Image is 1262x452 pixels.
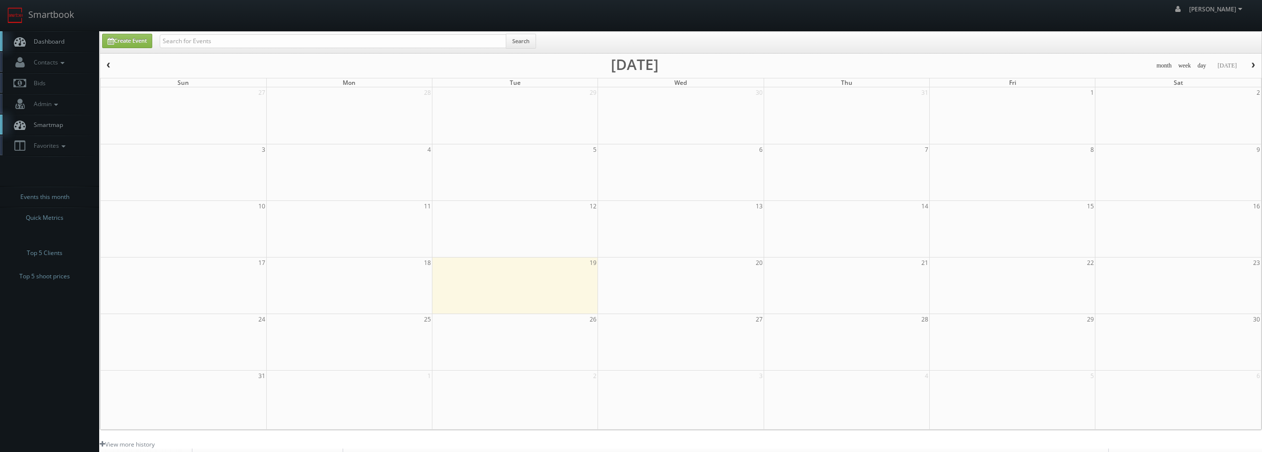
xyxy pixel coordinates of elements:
button: month [1153,60,1175,72]
span: Thu [841,78,852,87]
span: Mon [343,78,356,87]
span: Contacts [29,58,67,66]
input: Search for Events [160,34,506,48]
span: 28 [920,314,929,324]
span: Top 5 shoot prices [19,271,70,281]
span: 15 [1086,201,1095,211]
span: 5 [1089,371,1095,381]
span: Quick Metrics [26,213,63,223]
span: 3 [758,371,764,381]
span: Favorites [29,141,68,150]
span: 25 [423,314,432,324]
span: 4 [426,144,432,155]
span: Dashboard [29,37,64,46]
span: Wed [674,78,687,87]
span: 1 [1089,87,1095,98]
span: Bids [29,79,46,87]
span: 20 [755,258,764,268]
a: Create Event [102,34,152,48]
h2: [DATE] [611,60,659,69]
span: 22 [1086,258,1095,268]
span: 5 [592,144,598,155]
span: 24 [257,314,266,324]
button: Search [506,34,536,49]
span: 13 [755,201,764,211]
button: [DATE] [1214,60,1240,72]
span: 23 [1252,258,1261,268]
span: 6 [1256,371,1261,381]
span: 2 [592,371,598,381]
span: 4 [924,371,929,381]
span: 31 [257,371,266,381]
span: 9 [1256,144,1261,155]
span: 6 [758,144,764,155]
span: Fri [1009,78,1016,87]
button: week [1175,60,1195,72]
span: Sat [1174,78,1183,87]
span: 8 [1089,144,1095,155]
span: 19 [589,258,598,268]
span: 3 [261,144,266,155]
span: 18 [423,258,432,268]
span: 27 [755,314,764,324]
img: smartbook-logo.png [7,7,23,23]
span: 29 [1086,314,1095,324]
span: 14 [920,201,929,211]
span: 28 [423,87,432,98]
a: View more history [100,440,155,449]
span: Smartmap [29,121,63,129]
span: 12 [589,201,598,211]
span: 11 [423,201,432,211]
span: 30 [1252,314,1261,324]
span: 29 [589,87,598,98]
span: Admin [29,100,60,108]
span: 7 [924,144,929,155]
span: 16 [1252,201,1261,211]
span: 30 [755,87,764,98]
span: 21 [920,258,929,268]
span: 26 [589,314,598,324]
button: day [1194,60,1210,72]
span: Sun [178,78,189,87]
span: 1 [426,371,432,381]
span: Events this month [20,192,69,202]
span: [PERSON_NAME] [1189,5,1245,13]
span: Top 5 Clients [27,248,62,258]
span: 2 [1256,87,1261,98]
span: 27 [257,87,266,98]
span: Tue [510,78,521,87]
span: 31 [920,87,929,98]
span: 10 [257,201,266,211]
span: 17 [257,258,266,268]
